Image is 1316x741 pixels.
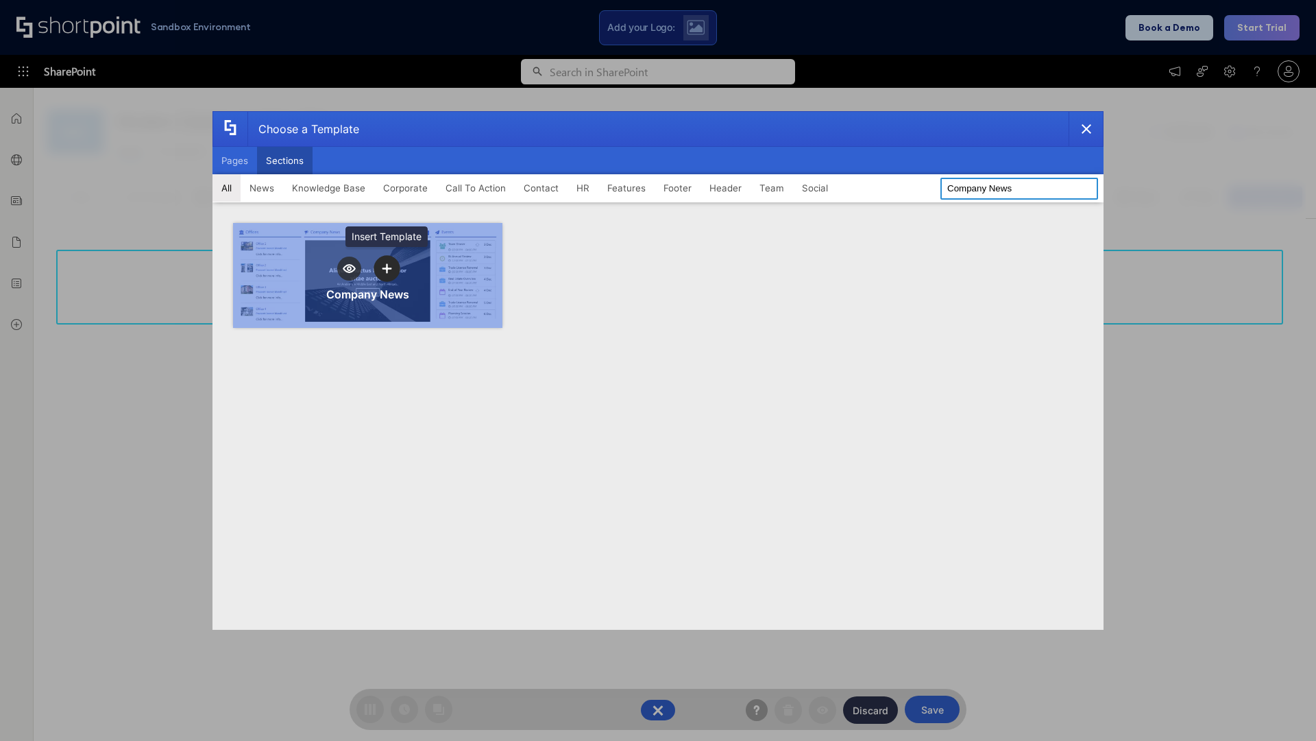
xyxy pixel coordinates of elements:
[247,112,359,146] div: Choose a Template
[655,174,700,202] button: Footer
[241,174,283,202] button: News
[751,174,793,202] button: Team
[257,147,313,174] button: Sections
[1247,675,1316,741] iframe: Chat Widget
[283,174,374,202] button: Knowledge Base
[212,111,1104,630] div: template selector
[700,174,751,202] button: Header
[940,178,1098,200] input: Search
[598,174,655,202] button: Features
[515,174,568,202] button: Contact
[326,287,409,301] div: Company News
[568,174,598,202] button: HR
[437,174,515,202] button: Call To Action
[793,174,837,202] button: Social
[212,174,241,202] button: All
[374,174,437,202] button: Corporate
[212,147,257,174] button: Pages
